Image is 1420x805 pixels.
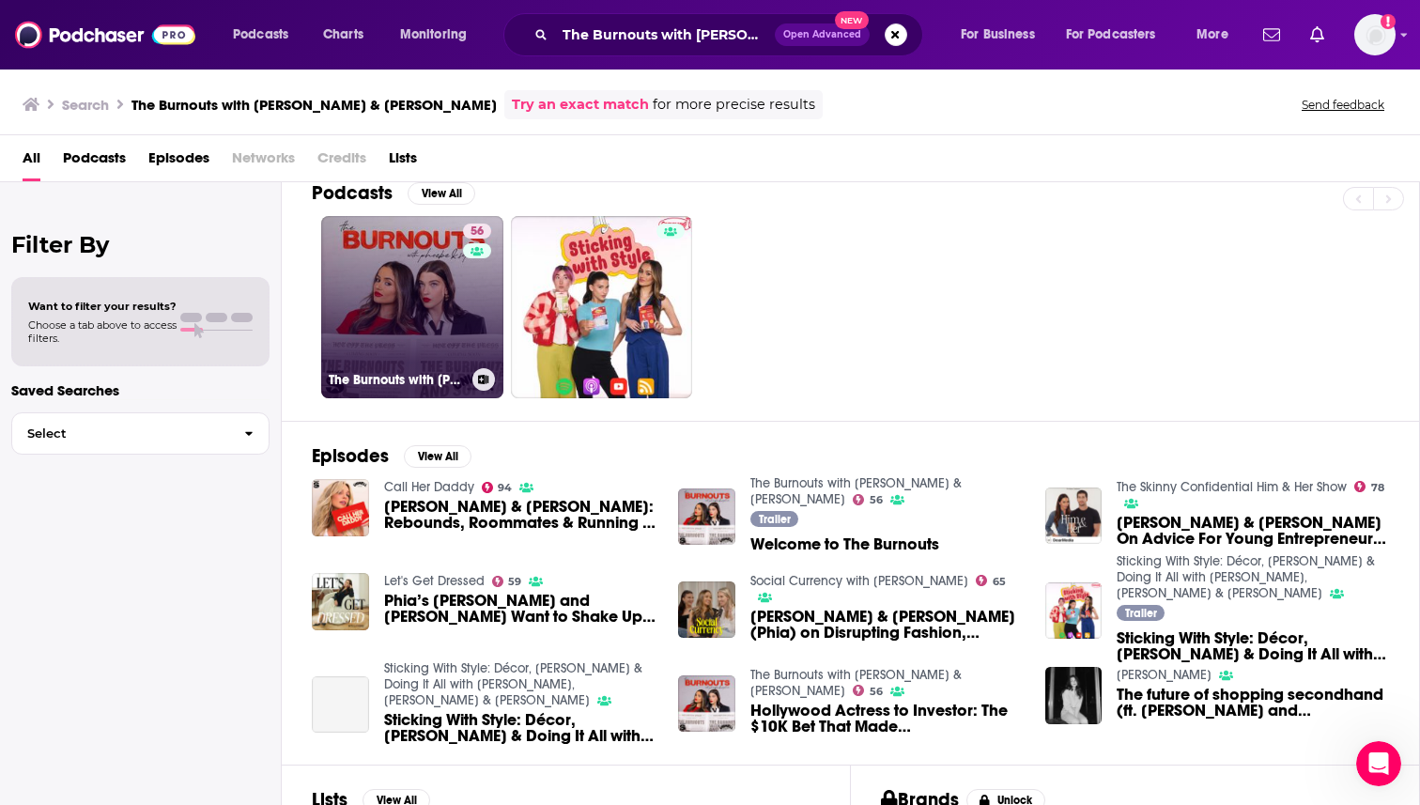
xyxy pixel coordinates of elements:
[232,143,295,181] span: Networks
[63,143,126,181] a: Podcasts
[555,20,775,50] input: Search podcasts, credits, & more...
[408,182,475,205] button: View All
[653,94,815,116] span: for more precise results
[233,22,288,48] span: Podcasts
[387,20,491,50] button: open menu
[312,444,471,468] a: EpisodesView All
[870,496,883,504] span: 56
[750,703,1023,735] a: Hollywood Actress to Investor: The $10K Bet That Made Sophia Bush Millions
[312,479,369,536] img: Phoebe Gates & Sophia Kianni: Rebounds, Roommates & Running a Business
[678,488,735,546] img: Welcome to The Burnouts
[317,143,366,181] span: Credits
[948,20,1058,50] button: open menu
[1045,582,1103,640] img: Sticking With Style: Décor, Dorms & Doing It All with Tay Nakamoto, Phoebe Gates & Sophia Kianni
[463,224,491,239] a: 56
[384,712,656,744] a: Sticking With Style: Décor, Dorms & Doing It All with Tay Nakamoto, Phoebe Gates & Sophia Kianni
[62,96,109,114] h3: Search
[1256,19,1288,51] a: Show notifications dropdown
[775,23,870,46] button: Open AdvancedNew
[28,318,177,345] span: Choose a tab above to access filters.
[783,30,861,39] span: Open Advanced
[1045,667,1103,724] img: The future of shopping secondhand (ft. Phoebe Gates and Sophia Kianni)
[471,223,484,241] span: 56
[384,593,656,625] a: Phia’s Phoebe Gates and Sophia Kianni Want to Shake Up How We Shop
[1381,14,1396,29] svg: Add a profile image
[11,231,270,258] h2: Filter By
[750,573,968,589] a: Social Currency with Sammi Cohen
[521,13,941,56] div: Search podcasts, credits, & more...
[329,372,465,388] h3: The Burnouts with [PERSON_NAME] & [PERSON_NAME]
[1354,14,1396,55] span: Logged in as alignPR
[131,96,497,114] h3: The Burnouts with [PERSON_NAME] & [PERSON_NAME]
[678,675,735,733] img: Hollywood Actress to Investor: The $10K Bet That Made Sophia Bush Millions
[312,676,369,734] a: Sticking With Style: Décor, Dorms & Doing It All with Tay Nakamoto, Phoebe Gates & Sophia Kianni
[750,536,939,552] a: Welcome to The Burnouts
[853,494,883,505] a: 56
[678,581,735,639] img: Phoebe Gates & Sophia Kianni (Phia) on Disrupting Fashion, Rethinking Retail, and Building a Busi...
[492,576,522,587] a: 59
[976,575,1006,586] a: 65
[312,181,475,205] a: PodcastsView All
[1045,488,1103,545] img: Phoebe Gates & Sophia Kianni On Advice For Young Entrepreneurs, & How To Build The Start Up Of Yo...
[508,578,521,586] span: 59
[389,143,417,181] a: Lists
[11,412,270,455] button: Select
[512,94,649,116] a: Try an exact match
[1117,479,1347,495] a: The Skinny Confidential Him & Her Show
[384,499,656,531] a: Phoebe Gates & Sophia Kianni: Rebounds, Roommates & Running a Business
[311,20,375,50] a: Charts
[220,20,313,50] button: open menu
[1066,22,1156,48] span: For Podcasters
[11,381,270,399] p: Saved Searches
[384,593,656,625] span: Phia’s [PERSON_NAME] and [PERSON_NAME] Want to Shake Up How We Shop
[1125,608,1157,619] span: Trailer
[1356,741,1401,786] iframe: Intercom live chat
[12,427,229,440] span: Select
[404,445,471,468] button: View All
[835,11,869,29] span: New
[1117,630,1389,662] span: Sticking With Style: Décor, [PERSON_NAME] & Doing It All with [PERSON_NAME], [PERSON_NAME] & [PER...
[15,17,195,53] img: Podchaser - Follow, Share and Rate Podcasts
[750,609,1023,641] a: Phoebe Gates & Sophia Kianni (Phia) on Disrupting Fashion, Rethinking Retail, and Building a Busi...
[853,685,883,696] a: 56
[1054,20,1183,50] button: open menu
[1117,667,1212,683] a: Jules Terpak
[993,578,1006,586] span: 65
[1117,515,1389,547] span: [PERSON_NAME] & [PERSON_NAME] On Advice For Young Entrepreneurs, & How To Build The Start Up Of Y...
[23,143,40,181] a: All
[384,499,656,531] span: [PERSON_NAME] & [PERSON_NAME]: Rebounds, Roommates & Running a Business
[750,703,1023,735] span: Hollywood Actress to Investor: The $10K Bet That Made [PERSON_NAME] Millions
[312,444,389,468] h2: Episodes
[1371,484,1384,492] span: 78
[384,712,656,744] span: Sticking With Style: Décor, [PERSON_NAME] & Doing It All with [PERSON_NAME], [PERSON_NAME] & [PER...
[1117,630,1389,662] a: Sticking With Style: Décor, Dorms & Doing It All with Tay Nakamoto, Phoebe Gates & Sophia Kianni
[870,688,883,696] span: 56
[1354,481,1384,492] a: 78
[1117,553,1375,601] a: Sticking With Style: Décor, Dorms & Doing It All with Tay Nakamoto, Phoebe Gates & Sophia Kianni
[1354,14,1396,55] button: Show profile menu
[323,22,363,48] span: Charts
[1183,20,1252,50] button: open menu
[1354,14,1396,55] img: User Profile
[750,609,1023,641] span: [PERSON_NAME] & [PERSON_NAME] (Phia) on Disrupting Fashion, Rethinking Retail, and Building a Bus...
[384,660,642,708] a: Sticking With Style: Décor, Dorms & Doing It All with Tay Nakamoto, Phoebe Gates & Sophia Kianni
[384,573,485,589] a: Let's Get Dressed
[28,300,177,313] span: Want to filter your results?
[750,667,962,699] a: The Burnouts with Phoebe & Sophia
[482,482,513,493] a: 94
[312,573,369,630] img: Phia’s Phoebe Gates and Sophia Kianni Want to Shake Up How We Shop
[400,22,467,48] span: Monitoring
